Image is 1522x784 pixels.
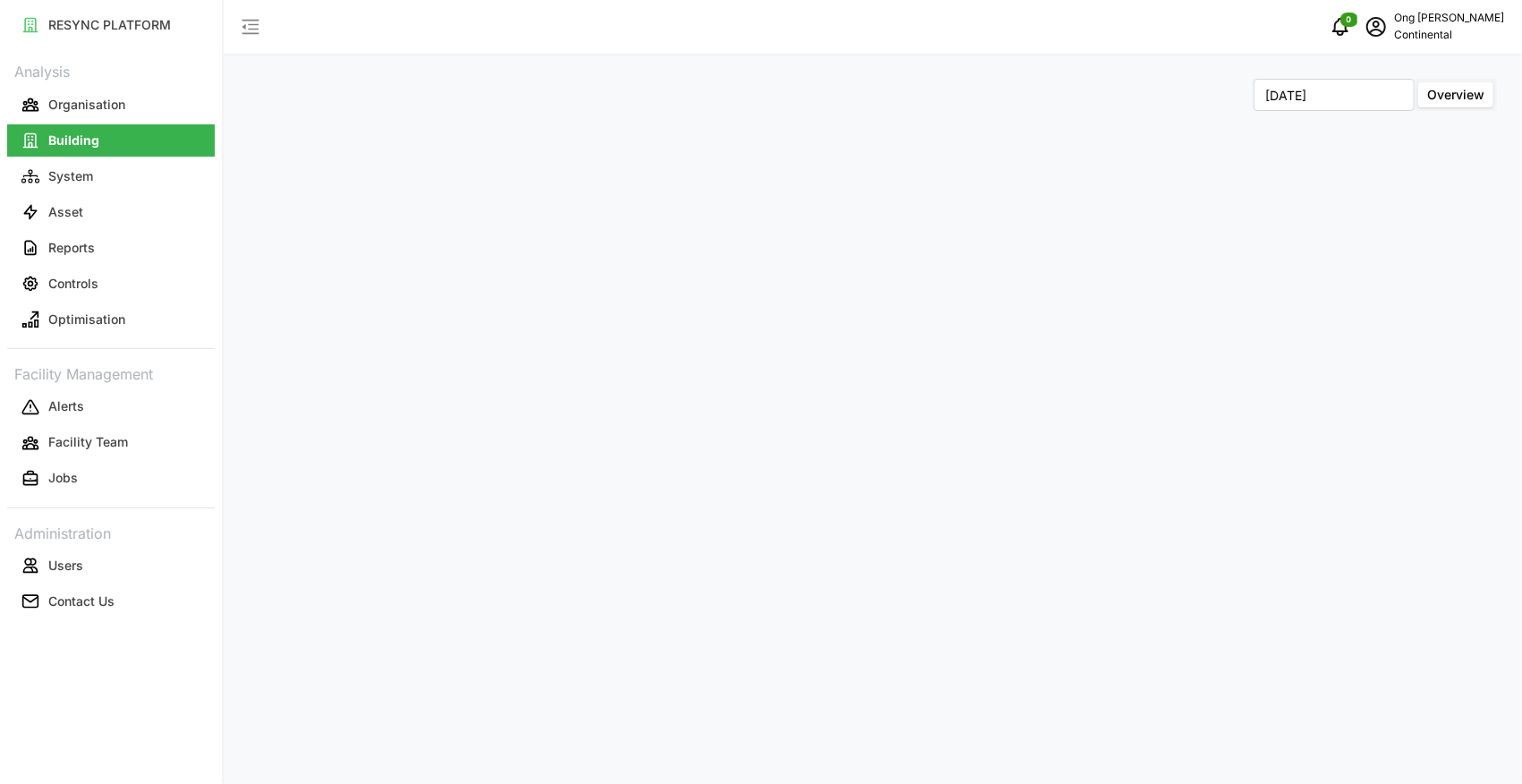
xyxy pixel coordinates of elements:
a: Alerts [7,389,215,425]
a: Controls [7,266,215,302]
a: Asset [7,194,215,230]
p: RESYNC PLATFORM [48,16,171,34]
button: notifications [1322,9,1358,45]
a: Building [7,123,215,158]
p: Building [48,132,99,149]
button: RESYNC PLATFORM [7,9,215,41]
button: Controls [7,268,215,300]
a: Users [7,548,215,584]
button: Asset [7,196,215,228]
button: Reports [7,232,215,264]
p: Controls [48,275,98,293]
button: schedule [1358,9,1394,45]
a: Facility Team [7,425,215,461]
button: Optimisation [7,303,215,336]
p: System [48,167,93,185]
button: Contact Us [7,585,215,618]
span: 0 [1347,13,1352,26]
button: Users [7,550,215,582]
input: Select Month [1254,79,1415,111]
a: System [7,158,215,194]
p: Facility Management [7,360,215,386]
p: Contact Us [48,592,115,610]
p: Administration [7,519,215,545]
p: Asset [48,203,83,221]
button: Jobs [7,463,215,495]
button: Building [7,124,215,157]
p: Facility Team [48,433,128,451]
p: Organisation [48,96,125,114]
p: Alerts [48,397,84,415]
span: Overview [1427,87,1484,102]
button: System [7,160,215,192]
button: Alerts [7,391,215,423]
p: Jobs [48,469,78,487]
p: Continental [1394,27,1504,44]
a: RESYNC PLATFORM [7,7,215,43]
a: Optimisation [7,302,215,337]
a: Jobs [7,461,215,497]
p: Analysis [7,57,215,83]
button: Facility Team [7,427,215,459]
p: Optimisation [48,311,125,328]
p: Users [48,557,83,575]
p: Reports [48,239,95,257]
a: Organisation [7,87,215,123]
button: Organisation [7,89,215,121]
a: Contact Us [7,584,215,619]
a: Reports [7,230,215,266]
p: Ong [PERSON_NAME] [1394,10,1504,27]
